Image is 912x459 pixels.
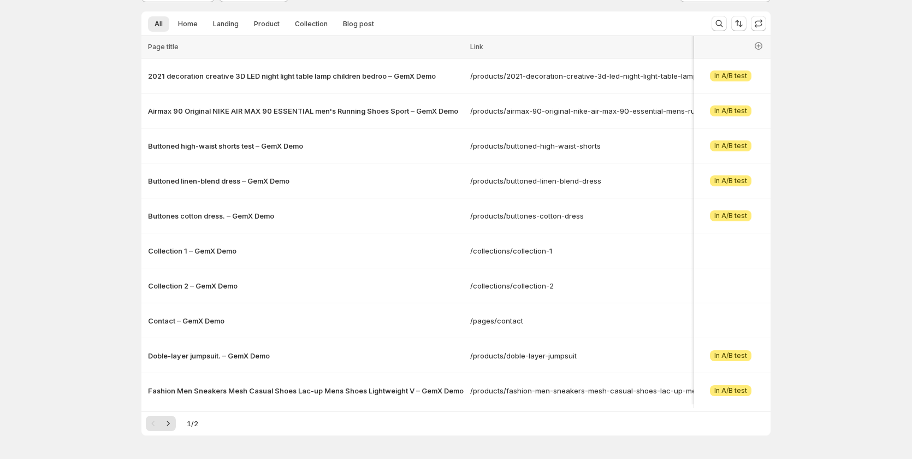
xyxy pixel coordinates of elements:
[254,20,280,28] span: Product
[155,20,163,28] span: All
[148,70,464,81] button: 2021 decoration creative 3D LED night light table lamp children bedroo – GemX Demo
[148,140,464,151] button: Buttoned high-waist shorts test – GemX Demo
[714,107,747,115] span: In A/B test
[148,175,464,186] button: Buttoned linen-blend dress – GemX Demo
[714,386,747,395] span: In A/B test
[148,210,464,221] button: Buttones cotton dress. – GemX Demo
[148,245,464,256] button: Collection 1 – GemX Demo
[295,20,328,28] span: Collection
[714,351,747,360] span: In A/B test
[213,20,239,28] span: Landing
[714,211,747,220] span: In A/B test
[712,16,727,31] button: Search and filter results
[714,176,747,185] span: In A/B test
[731,16,747,31] button: Sort the results
[148,315,464,326] button: Contact – GemX Demo
[148,280,464,291] button: Collection 2 – GemX Demo
[146,416,176,431] nav: Pagination
[343,20,374,28] span: Blog post
[187,418,198,429] span: 1 / 2
[148,385,464,396] button: Fashion Men Sneakers Mesh Casual Shoes Lac-up Mens Shoes Lightweight V – GemX Demo
[148,350,464,361] button: Doble-layer jumpsuit. – GemX Demo
[161,416,176,431] button: Next
[470,43,483,51] span: Link
[148,105,464,116] button: Airmax 90 Original NIKE AIR MAX 90 ESSENTIAL men's Running Shoes Sport – GemX Demo
[148,43,179,51] span: Page title
[714,142,747,150] span: In A/B test
[178,20,198,28] span: Home
[714,72,747,80] span: In A/B test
